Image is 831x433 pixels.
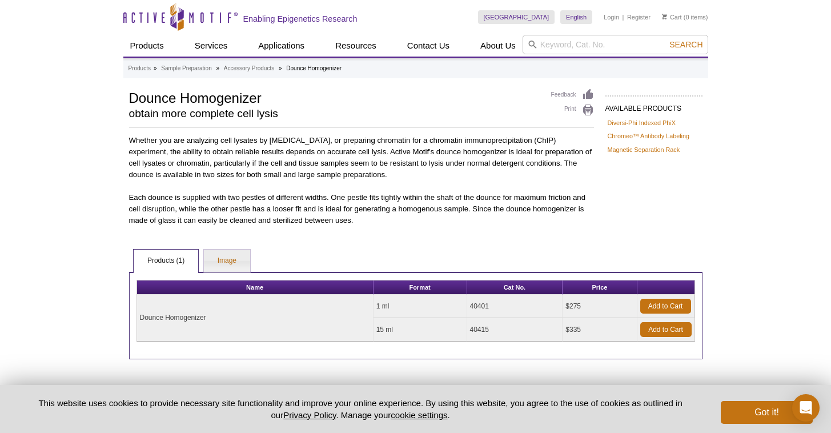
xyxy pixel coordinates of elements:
[286,65,342,71] li: Dounce Homogenizer
[604,13,619,21] a: Login
[608,131,689,141] a: Chromeo™ Antibody Labeling
[792,394,820,422] div: Open Intercom Messenger
[188,35,235,57] a: Services
[400,35,456,57] a: Contact Us
[129,135,594,181] p: Whether you are analyzing cell lysates by [MEDICAL_DATA], or preparing chromatin for a chromatin ...
[608,145,680,155] a: Magnetic Separation Rack
[640,322,692,337] a: Add to Cart
[669,40,702,49] span: Search
[283,410,336,420] a: Privacy Policy
[134,250,198,272] a: Products (1)
[161,63,211,74] a: Sample Preparation
[137,295,374,342] td: Dounce Homogenizer
[19,397,702,421] p: This website uses cookies to provide necessary site functionality and improve your online experie...
[279,65,282,71] li: »
[640,299,691,314] a: Add to Cart
[563,318,637,342] td: $335
[478,10,555,24] a: [GEOGRAPHIC_DATA]
[374,295,467,318] td: 1 ml
[551,104,594,117] a: Print
[467,280,563,295] th: Cat No.
[129,192,594,226] p: Each dounce is supplied with two pestles of different widths. One pestle fits tightly within the ...
[563,280,637,295] th: Price
[216,65,219,71] li: »
[551,89,594,101] a: Feedback
[467,318,563,342] td: 40415
[721,401,812,424] button: Got it!
[627,13,651,21] a: Register
[662,13,682,21] a: Cart
[523,35,708,54] input: Keyword, Cat. No.
[467,295,563,318] td: 40401
[251,35,311,57] a: Applications
[224,63,274,74] a: Accessory Products
[391,410,447,420] button: cookie settings
[473,35,523,57] a: About Us
[560,10,592,24] a: English
[129,89,540,106] h1: Dounce Homogenizer
[623,10,624,24] li: |
[374,318,467,342] td: 15 ml
[129,109,540,119] h2: obtain more complete cell lysis
[662,10,708,24] li: (0 items)
[129,63,151,74] a: Products
[374,280,467,295] th: Format
[154,65,157,71] li: »
[563,295,637,318] td: $275
[243,14,358,24] h2: Enabling Epigenetics Research
[328,35,383,57] a: Resources
[123,35,171,57] a: Products
[662,14,667,19] img: Your Cart
[204,250,250,272] a: Image
[666,39,706,50] button: Search
[608,118,676,128] a: Diversi-Phi Indexed PhiX
[137,280,374,295] th: Name
[605,95,702,116] h2: AVAILABLE PRODUCTS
